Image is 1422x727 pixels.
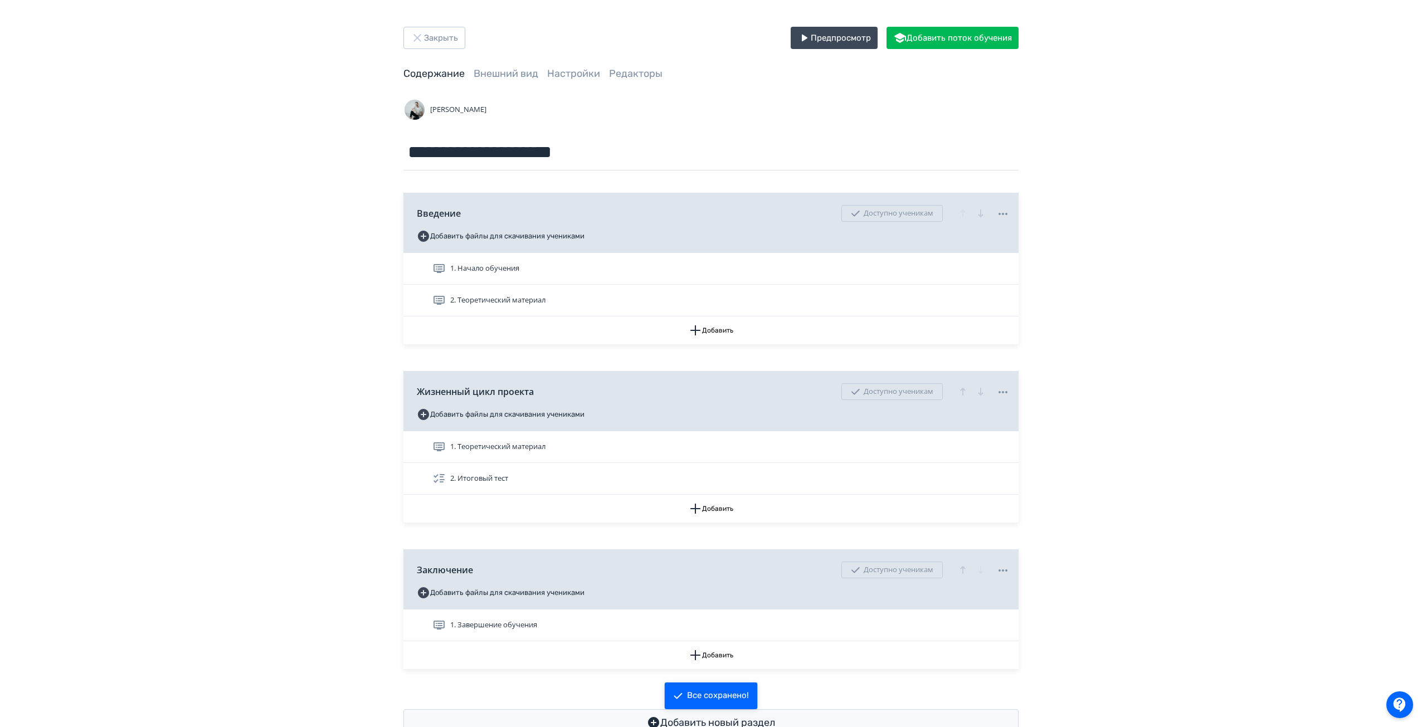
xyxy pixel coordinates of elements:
a: Настройки [547,67,600,80]
span: 1. Теоретический материал [450,441,546,452]
a: Редакторы [609,67,663,80]
div: Доступно ученикам [841,205,943,222]
span: 2. Теоретический материал [450,295,546,306]
img: Avatar [403,99,426,121]
span: Введение [417,207,461,220]
a: Содержание [403,67,465,80]
span: 1. Завершение обучения [450,619,537,631]
span: Жизненный цикл проекта [417,385,534,398]
button: Добавить файлы для скачивания учениками [417,584,585,602]
div: 1. Теоретический материал [403,431,1019,463]
button: Добавить файлы для скачивания учениками [417,406,585,423]
div: 2. Итоговый тест [403,463,1019,495]
button: Добавить [403,641,1019,669]
button: Закрыть [403,27,465,49]
div: Доступно ученикам [841,562,943,578]
span: [PERSON_NAME] [430,104,486,115]
span: Заключение [417,563,473,577]
a: Внешний вид [474,67,538,80]
button: Добавить файлы для скачивания учениками [417,227,585,245]
div: Доступно ученикам [841,383,943,400]
div: 2. Теоретический материал [403,285,1019,316]
button: Добавить [403,316,1019,344]
button: Добавить поток обучения [887,27,1019,49]
div: 1. Начало обучения [403,253,1019,285]
span: 1. Начало обучения [450,263,519,274]
span: 2. Итоговый тест [450,473,508,484]
button: Предпросмотр [791,27,878,49]
div: Все сохранено! [687,690,749,701]
button: Добавить [403,495,1019,523]
div: 1. Завершение обучения [403,609,1019,641]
